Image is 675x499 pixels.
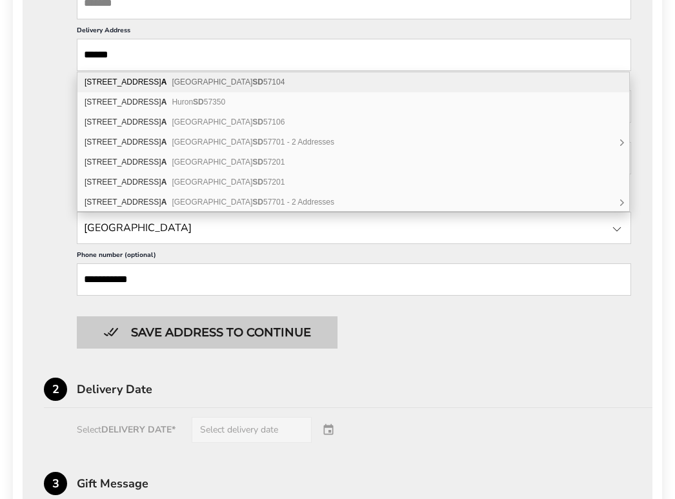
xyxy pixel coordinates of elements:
[252,117,263,127] b: SD
[44,472,67,495] div: 3
[77,152,629,172] div: 3801 9th Ave SE Ste A
[161,117,167,127] b: A
[161,137,167,147] b: A
[77,250,631,263] label: Phone number (optional)
[161,178,167,187] b: A
[172,117,285,127] span: [GEOGRAPHIC_DATA] 57106
[172,198,334,207] span: [GEOGRAPHIC_DATA] 57701 - 2 Addresses
[77,316,337,349] button: Button save address
[77,383,652,395] div: Delivery Date
[172,178,285,187] span: [GEOGRAPHIC_DATA] 57201
[77,478,652,489] div: Gift Message
[161,198,167,207] b: A
[77,92,629,112] div: 1950 Dakota Ave S Ste A
[77,172,629,192] div: 20 9th Ave SW Ste A
[77,72,629,92] div: 6001 N Cliff Ave Unit A
[161,97,167,107] b: A
[172,158,285,167] span: [GEOGRAPHIC_DATA] 57201
[193,97,204,107] b: SD
[172,97,225,107] span: Huron 57350
[172,77,285,87] span: [GEOGRAPHIC_DATA] 57104
[172,137,334,147] span: [GEOGRAPHIC_DATA] 57701 - 2 Addresses
[252,77,263,87] b: SD
[252,178,263,187] b: SD
[77,212,631,244] input: State
[161,158,167,167] b: A
[252,158,263,167] b: SD
[252,198,263,207] b: SD
[252,137,263,147] b: SD
[77,132,629,152] div: 821 Mount Rushmore Rd Ste A
[161,77,167,87] b: A
[77,192,629,212] div: 2200 N Maple Ave Unit A
[44,378,67,401] div: 2
[77,39,631,71] input: Delivery Address
[77,26,631,39] label: Delivery Address
[77,112,629,132] div: 3502 W 41st St Ste A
